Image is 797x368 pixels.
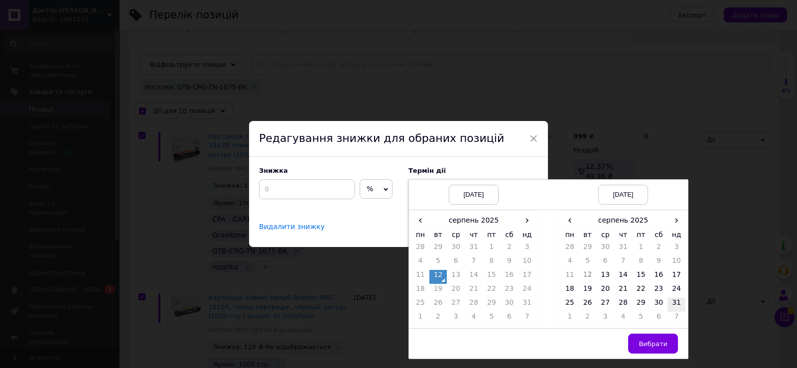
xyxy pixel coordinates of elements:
td: 5 [429,256,447,270]
td: 19 [579,284,597,298]
th: чт [465,228,483,243]
div: [DATE] [449,185,499,205]
td: 30 [596,242,614,256]
td: 31 [614,242,632,256]
th: серпень 2025 [429,213,519,228]
td: 21 [465,284,483,298]
td: 7 [667,312,685,326]
td: 25 [411,298,429,312]
td: 6 [650,312,668,326]
td: 2 [579,312,597,326]
td: 29 [429,242,447,256]
td: 28 [411,242,429,256]
td: 20 [596,284,614,298]
td: 11 [561,270,579,284]
td: 1 [632,242,650,256]
td: 2 [650,242,668,256]
td: 30 [501,298,519,312]
th: пн [411,228,429,243]
td: 11 [411,270,429,284]
td: 28 [465,298,483,312]
td: 27 [447,298,465,312]
th: пт [632,228,650,243]
span: × [529,130,538,147]
td: 10 [667,256,685,270]
td: 8 [483,256,501,270]
td: 6 [447,256,465,270]
td: 4 [614,312,632,326]
td: 13 [596,270,614,284]
td: 4 [411,256,429,270]
th: пн [561,228,579,243]
th: ср [596,228,614,243]
td: 3 [667,242,685,256]
td: 4 [465,312,483,326]
td: 3 [518,242,536,256]
span: Видалити знижку [259,223,325,231]
td: 7 [614,256,632,270]
td: 3 [447,312,465,326]
td: 22 [632,284,650,298]
td: 13 [447,270,465,284]
td: 5 [579,256,597,270]
td: 14 [614,270,632,284]
td: 29 [483,298,501,312]
td: 23 [650,284,668,298]
span: › [518,213,536,228]
span: ‹ [561,213,579,228]
td: 12 [429,270,447,284]
th: серпень 2025 [579,213,668,228]
td: 24 [518,284,536,298]
td: 17 [667,270,685,284]
label: Термін дії [408,167,538,174]
td: 29 [579,242,597,256]
td: 6 [501,312,519,326]
td: 6 [596,256,614,270]
td: 9 [501,256,519,270]
td: 2 [429,312,447,326]
td: 1 [561,312,579,326]
td: 7 [465,256,483,270]
td: 8 [632,256,650,270]
span: % [367,185,373,193]
th: нд [518,228,536,243]
td: 26 [579,298,597,312]
th: вт [429,228,447,243]
td: 3 [596,312,614,326]
td: 16 [501,270,519,284]
span: Редагування знижки для обраних позицій [259,132,504,144]
th: вт [579,228,597,243]
span: Вибрати [639,340,667,348]
th: чт [614,228,632,243]
th: сб [650,228,668,243]
td: 22 [483,284,501,298]
td: 2 [501,242,519,256]
span: › [667,213,685,228]
td: 7 [518,312,536,326]
td: 12 [579,270,597,284]
td: 26 [429,298,447,312]
td: 18 [411,284,429,298]
td: 31 [518,298,536,312]
span: Знижка [259,167,288,174]
td: 5 [483,312,501,326]
div: [DATE] [598,185,648,205]
td: 1 [411,312,429,326]
td: 4 [561,256,579,270]
th: ср [447,228,465,243]
td: 28 [614,298,632,312]
td: 10 [518,256,536,270]
td: 30 [447,242,465,256]
th: нд [667,228,685,243]
th: сб [501,228,519,243]
span: ‹ [411,213,429,228]
td: 17 [518,270,536,284]
td: 14 [465,270,483,284]
td: 30 [650,298,668,312]
th: пт [483,228,501,243]
td: 9 [650,256,668,270]
td: 19 [429,284,447,298]
td: 15 [483,270,501,284]
td: 23 [501,284,519,298]
input: 0 [259,179,355,199]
